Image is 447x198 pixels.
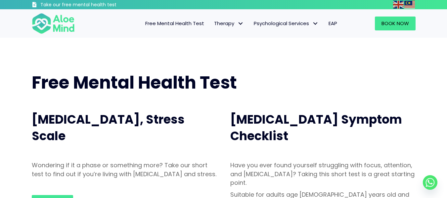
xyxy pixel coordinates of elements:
[254,20,319,27] span: Psychological Services
[40,2,152,8] h3: Take our free mental health test
[393,1,404,8] a: English
[145,20,204,27] span: Free Mental Health Test
[230,111,402,144] span: [MEDICAL_DATA] Symptom Checklist
[32,2,152,9] a: Take our free mental health test
[404,1,415,9] img: ms
[32,111,185,144] span: [MEDICAL_DATA], Stress Scale
[375,17,416,30] a: Book Now
[236,19,246,28] span: Therapy: submenu
[249,17,324,30] a: Psychological ServicesPsychological Services: submenu
[32,70,237,95] span: Free Mental Health Test
[404,1,416,8] a: Malay
[311,19,320,28] span: Psychological Services: submenu
[230,161,416,187] p: Have you ever found yourself struggling with focus, attention, and [MEDICAL_DATA]? Taking this sh...
[324,17,342,30] a: EAP
[209,17,249,30] a: TherapyTherapy: submenu
[381,20,409,27] span: Book Now
[83,17,342,30] nav: Menu
[140,17,209,30] a: Free Mental Health Test
[423,175,437,190] a: Whatsapp
[214,20,244,27] span: Therapy
[393,1,404,9] img: en
[329,20,337,27] span: EAP
[32,13,75,34] img: Aloe mind Logo
[32,161,217,178] p: Wondering if it a phase or something more? Take our short test to find out if you’re living with ...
